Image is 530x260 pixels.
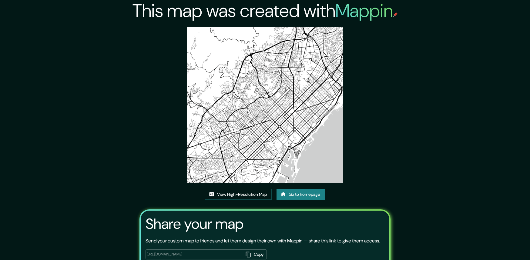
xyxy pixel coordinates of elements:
iframe: Help widget launcher [476,236,523,253]
button: Copy [243,249,267,259]
h3: Share your map [146,215,243,232]
img: created-map [187,27,343,183]
img: mappin-pin [393,12,398,17]
a: Go to homepage [277,189,325,200]
p: Send your custom map to friends and let them design their own with Mappin — share this link to gi... [146,237,380,245]
a: View High-Resolution Map [205,189,272,200]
